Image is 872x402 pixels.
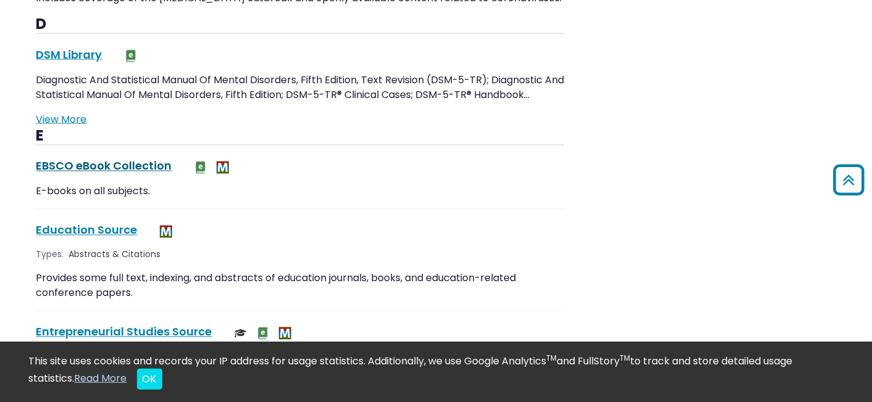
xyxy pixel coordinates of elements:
span: Types: [36,248,64,261]
h3: E [36,127,565,146]
p: Diagnostic And Statistical Manual Of Mental Disorders, Fifth Edition, Text Revision (DSM-5-TR); D... [36,73,565,102]
img: MeL (Michigan electronic Library) [160,226,172,238]
img: e-Book [125,50,137,62]
div: Abstracts & Citations [69,248,164,261]
a: EBSCO eBook Collection [36,158,172,174]
sup: TM [547,353,557,363]
a: Read More [75,371,127,385]
div: This site uses cookies and records your IP address for usage statistics. Additionally, we use Goo... [29,354,844,390]
img: MeL (Michigan electronic Library) [279,327,291,340]
img: e-Book [194,162,207,174]
img: e-Book [257,327,269,340]
a: Entrepreneurial Studies Source [36,324,212,340]
a: View More [36,112,87,126]
a: DSM Library [36,47,102,62]
a: Back to Top [829,170,869,191]
p: E-books on all subjects. [36,184,565,199]
a: Education Source [36,223,138,238]
h3: D [36,15,565,34]
sup: TM [620,353,631,363]
img: MeL (Michigan electronic Library) [217,162,229,174]
button: Close [137,369,162,390]
p: Provides some full text, indexing, and abstracts of education journals, books, and education-rela... [36,271,565,301]
img: Scholarly or Peer Reviewed [235,327,247,340]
